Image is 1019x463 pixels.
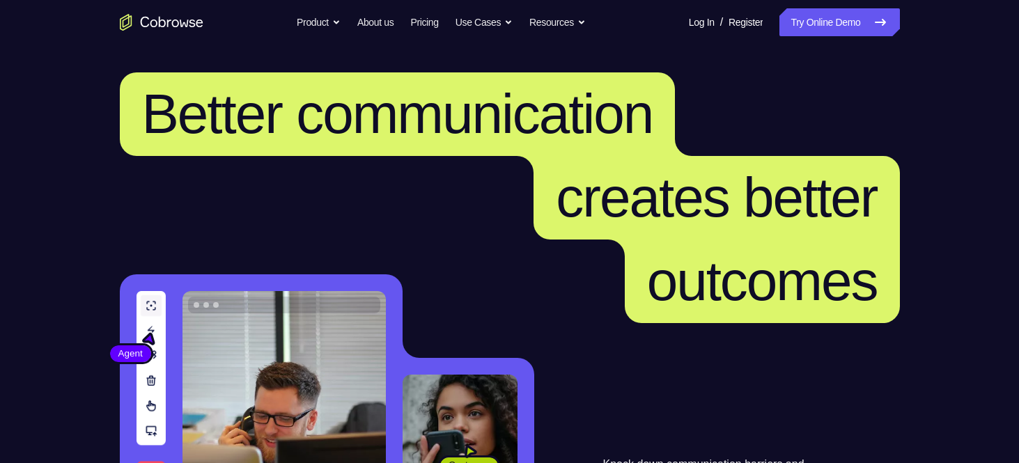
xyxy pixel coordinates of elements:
a: Log In [689,8,715,36]
span: creates better [556,166,877,228]
a: Go to the home page [120,14,203,31]
span: Agent [110,347,151,361]
button: Product [297,8,341,36]
a: Try Online Demo [779,8,899,36]
span: / [720,14,723,31]
button: Use Cases [456,8,513,36]
span: outcomes [647,250,878,312]
a: Pricing [410,8,438,36]
button: Resources [529,8,586,36]
a: Register [729,8,763,36]
a: About us [357,8,394,36]
span: Better communication [142,83,653,145]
